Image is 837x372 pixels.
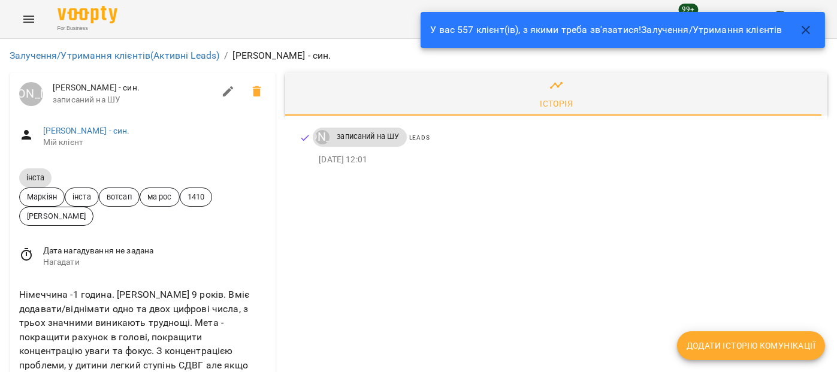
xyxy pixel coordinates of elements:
[53,94,214,106] span: записаний на ШУ
[224,49,228,63] li: /
[315,130,330,144] div: Луцук Маркіян
[53,82,214,94] span: [PERSON_NAME] - син.
[19,82,43,106] div: Луцук Маркіян
[58,6,117,23] img: Voopty Logo
[140,191,179,202] span: ма рос
[43,126,130,135] a: [PERSON_NAME] - син.
[687,338,815,353] span: Додати історію комунікації
[99,191,139,202] span: вотсап
[20,191,64,202] span: Маркіян
[679,4,699,16] span: 99+
[677,331,825,360] button: Додати історію комунікації
[330,131,406,142] span: записаний на ШУ
[20,210,93,222] span: [PERSON_NAME]
[233,49,331,63] p: [PERSON_NAME] - син.
[43,256,267,268] span: Нагадати
[43,137,267,149] span: Мій клієнт
[409,134,430,141] span: Leads
[65,191,98,202] span: інста
[19,82,43,106] a: [PERSON_NAME]
[313,130,330,144] a: [PERSON_NAME]
[10,50,219,61] a: Залучення/Утримання клієнтів(Активні Leads)
[43,245,267,257] span: Дата нагадування не задана
[540,96,573,111] div: Історія
[10,49,827,63] nav: breadcrumb
[319,154,808,166] p: [DATE] 12:01
[58,25,117,32] span: For Business
[180,191,212,202] span: 1410
[641,24,782,35] a: Залучення/Утримання клієнтів
[430,23,782,37] p: У вас 557 клієнт(ів), з якими треба зв'язатися!
[19,173,52,183] span: інста
[14,5,43,34] button: Menu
